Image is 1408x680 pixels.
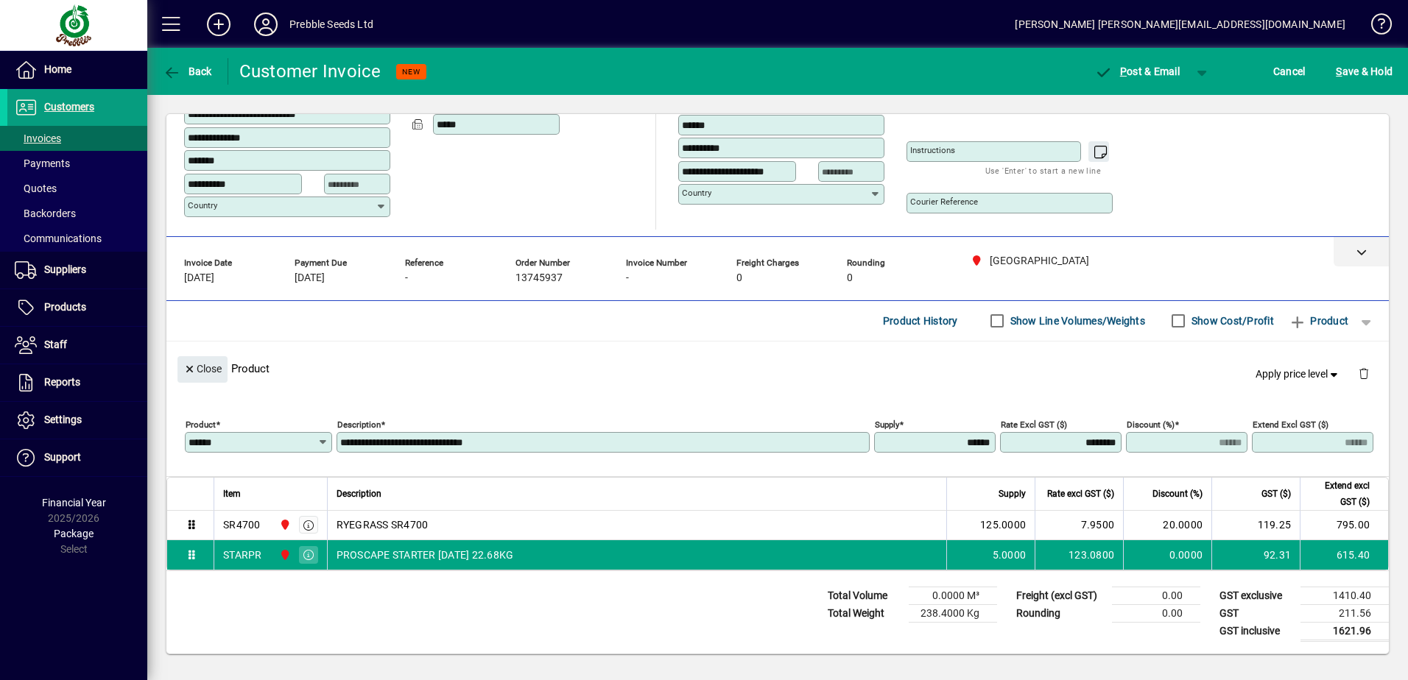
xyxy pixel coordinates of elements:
td: GST [1212,604,1300,622]
span: Discount (%) [1152,486,1203,502]
span: PALMERSTON NORTH [275,547,292,563]
mat-label: Extend excl GST ($) [1253,419,1328,429]
mat-label: Country [682,188,711,198]
div: Prebble Seeds Ltd [289,13,373,36]
span: S [1336,65,1342,77]
mat-label: Product [186,419,216,429]
label: Show Line Volumes/Weights [1007,314,1145,328]
button: Back [159,58,216,85]
button: Delete [1346,356,1381,392]
button: Post & Email [1087,58,1187,85]
button: Product [1281,308,1356,334]
span: [DATE] [295,272,325,284]
span: Settings [44,414,82,425]
a: Support [7,439,147,476]
td: 1410.40 [1300,587,1389,604]
mat-label: Rate excl GST ($) [1001,419,1067,429]
td: 0.00 [1112,604,1200,622]
span: PROSCAPE STARTER [DATE] 22.68KG [337,548,514,562]
span: Reports [44,376,80,388]
span: Description [337,486,381,502]
div: Product [166,341,1389,395]
td: Rounding [1009,604,1112,622]
span: 13745937 [515,272,563,284]
div: SR4700 [223,517,261,532]
span: - [626,272,629,284]
span: 0 [847,272,853,284]
span: Item [223,486,241,502]
td: 615.40 [1300,540,1388,570]
div: 123.0800 [1044,548,1114,562]
a: Staff [7,327,147,364]
span: Support [44,451,81,463]
a: Payments [7,151,147,176]
button: Apply price level [1250,361,1347,387]
app-page-header-button: Back [147,58,228,85]
span: Apply price level [1256,366,1341,382]
mat-label: Courier Reference [910,196,978,207]
td: Total Volume [820,587,909,604]
td: 1621.96 [1300,622,1389,640]
span: Invoices [15,132,61,144]
a: Invoices [7,126,147,151]
span: Payments [15,157,70,169]
span: Back [163,65,212,77]
span: Extend excl GST ($) [1309,478,1370,510]
span: Quotes [15,183,57,194]
span: [DATE] [184,272,214,284]
td: GST exclusive [1212,587,1300,604]
a: Products [7,289,147,326]
div: Customer Invoice [239,60,381,83]
span: Financial Year [42,497,106,509]
td: 238.4000 Kg [909,604,997,622]
app-page-header-button: Delete [1346,366,1381,380]
span: Staff [44,339,67,350]
span: ave & Hold [1336,60,1393,83]
span: PALMERSTON NORTH [275,517,292,533]
a: Backorders [7,201,147,226]
span: Products [44,301,86,313]
span: ost & Email [1094,65,1180,77]
div: [PERSON_NAME] [PERSON_NAME][EMAIL_ADDRESS][DOMAIN_NAME] [1015,13,1345,36]
td: 0.0000 [1123,540,1211,570]
span: 5.0000 [993,548,1027,562]
span: NEW [402,67,420,77]
span: Product History [883,309,958,333]
span: - [405,272,408,284]
button: Save & Hold [1332,58,1396,85]
td: 119.25 [1211,511,1300,540]
button: Product History [877,308,964,334]
td: 0.00 [1112,587,1200,604]
span: Close [183,357,222,381]
a: Home [7,52,147,88]
mat-label: Country [188,200,217,210]
a: Settings [7,402,147,439]
app-page-header-button: Close [174,362,231,375]
span: GST ($) [1261,486,1291,502]
mat-label: Description [337,419,381,429]
td: 211.56 [1300,604,1389,622]
button: Profile [242,11,289,38]
button: Cancel [1270,58,1309,85]
div: 7.9500 [1044,517,1114,532]
td: 795.00 [1300,511,1388,540]
a: Suppliers [7,252,147,288]
mat-label: Discount (%) [1127,419,1175,429]
span: Rate excl GST ($) [1047,486,1114,502]
a: Communications [7,226,147,251]
span: P [1120,65,1127,77]
span: Communications [15,233,102,244]
td: GST inclusive [1212,622,1300,640]
td: Freight (excl GST) [1009,587,1112,604]
span: Package [54,528,94,539]
mat-label: Supply [875,419,899,429]
span: Home [44,63,71,75]
td: 20.0000 [1123,511,1211,540]
span: RYEGRASS SR4700 [337,517,429,532]
span: Suppliers [44,263,86,275]
span: Product [1289,309,1348,333]
mat-hint: Use 'Enter' to start a new line [985,162,1101,179]
div: STARPR [223,548,262,562]
span: Backorders [15,208,76,219]
span: Supply [999,486,1026,502]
